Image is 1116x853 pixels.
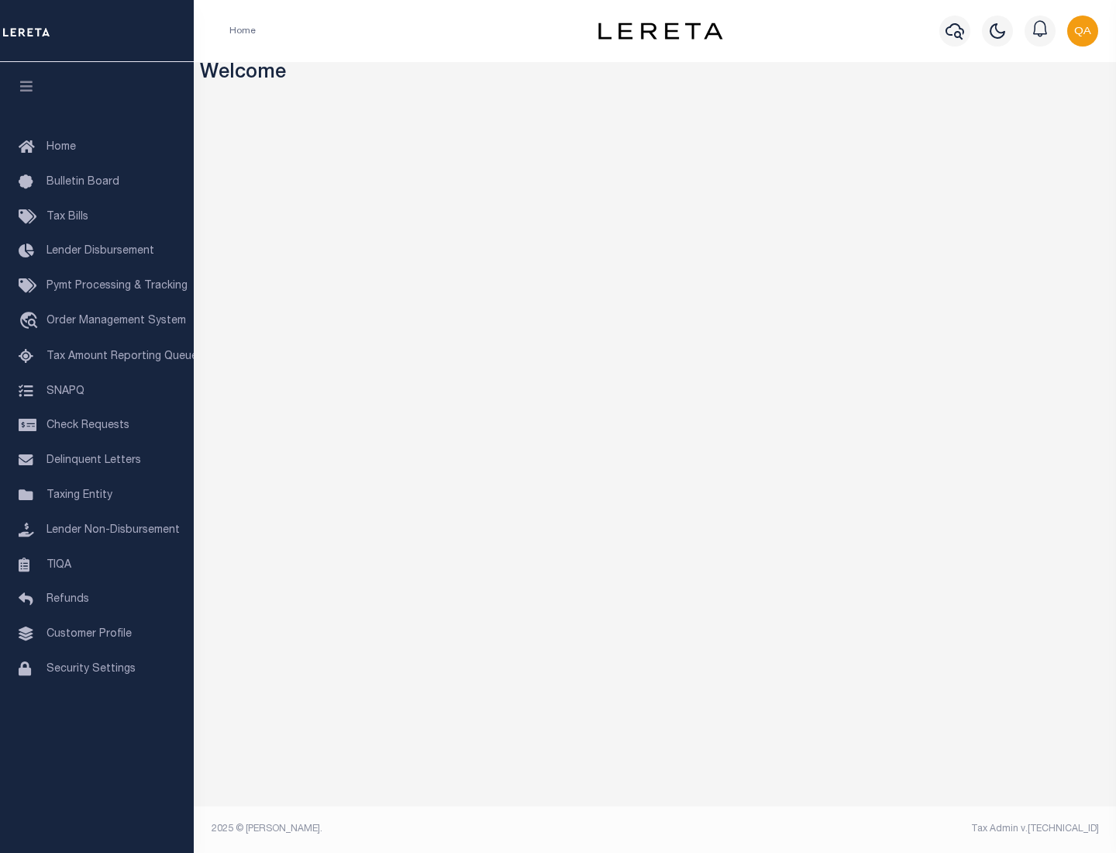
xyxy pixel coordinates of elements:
span: SNAPQ [46,385,84,396]
span: Check Requests [46,420,129,431]
div: Tax Admin v.[TECHNICAL_ID] [666,822,1099,836]
img: svg+xml;base64,PHN2ZyB4bWxucz0iaHR0cDovL3d3dy53My5vcmcvMjAwMC9zdmciIHBvaW50ZXItZXZlbnRzPSJub25lIi... [1067,16,1098,47]
span: Lender Disbursement [46,246,154,257]
li: Home [229,24,256,38]
span: Lender Non-Disbursement [46,525,180,536]
span: TIQA [46,559,71,570]
span: Tax Bills [46,212,88,223]
span: Delinquent Letters [46,455,141,466]
h3: Welcome [200,62,1111,86]
i: travel_explore [19,312,43,332]
img: logo-dark.svg [598,22,722,40]
span: Order Management System [46,316,186,326]
div: 2025 © [PERSON_NAME]. [200,822,656,836]
span: Refunds [46,594,89,605]
span: Taxing Entity [46,490,112,501]
span: Customer Profile [46,629,132,640]
span: Pymt Processing & Tracking [46,281,188,292]
span: Home [46,142,76,153]
span: Bulletin Board [46,177,119,188]
span: Tax Amount Reporting Queue [46,351,198,362]
span: Security Settings [46,664,136,675]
